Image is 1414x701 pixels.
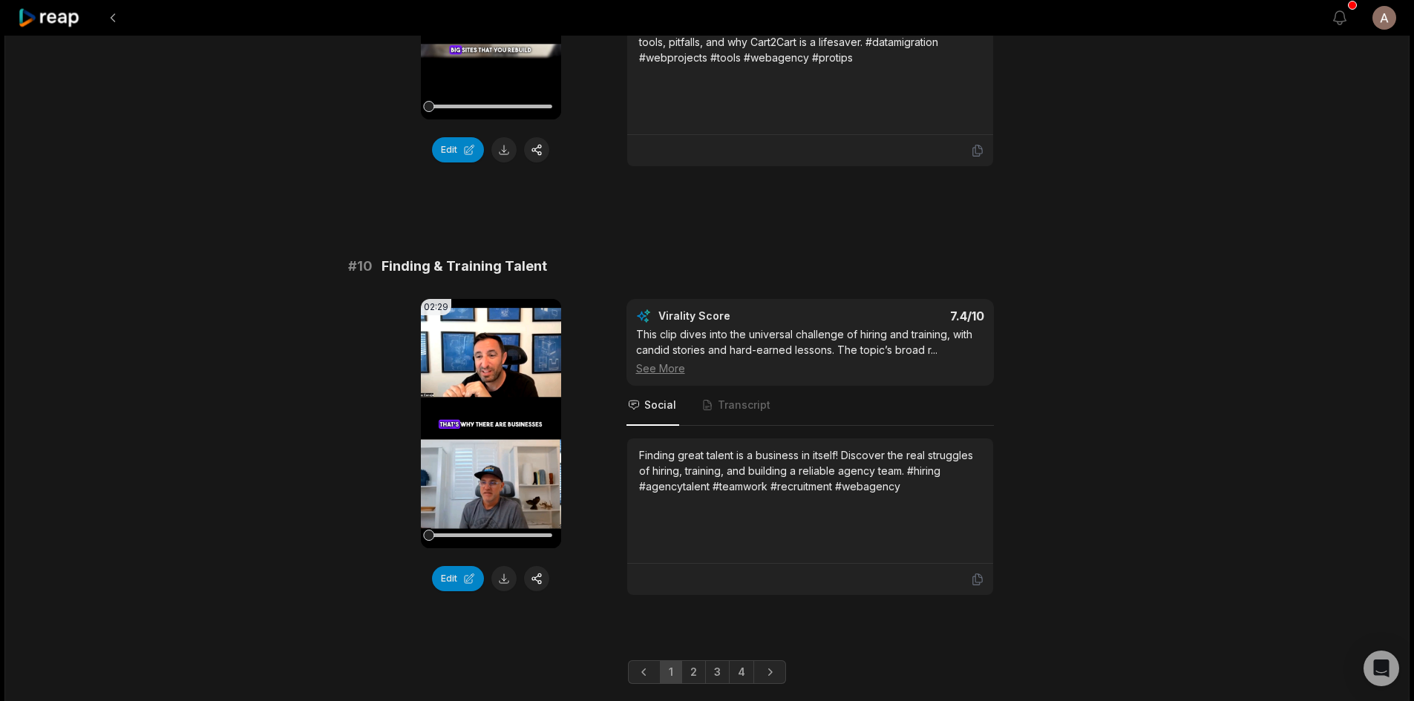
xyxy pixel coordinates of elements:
span: Transcript [718,398,770,412]
a: Next page [753,660,786,684]
button: Edit [432,566,484,591]
div: Open Intercom Messenger [1364,651,1399,686]
div: 7.4 /10 [825,309,984,323]
a: Page 2 [681,660,706,684]
button: Edit [432,137,484,162]
a: Previous page [628,660,661,684]
span: Social [644,398,676,412]
video: Your browser does not support mp4 format. [421,299,561,548]
ul: Pagination [628,660,786,684]
a: Page 1 is your current page [660,660,682,684]
div: This clip dives into the universal challenge of hiring and training, with candid stories and hard... [636,326,984,376]
a: Page 3 [705,660,730,684]
div: Finding great talent is a business in itself! Discover the real struggles of hiring, training, an... [639,447,981,494]
div: Migrating data for big web projects is a nightmare! Learn the best tools, pitfalls, and why Cart2... [639,19,981,65]
div: Virality Score [658,309,818,323]
nav: Tabs [626,386,994,426]
span: Finding & Training Talent [382,256,547,277]
a: Page 4 [729,660,754,684]
div: See More [636,361,984,376]
span: # 10 [348,256,373,277]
